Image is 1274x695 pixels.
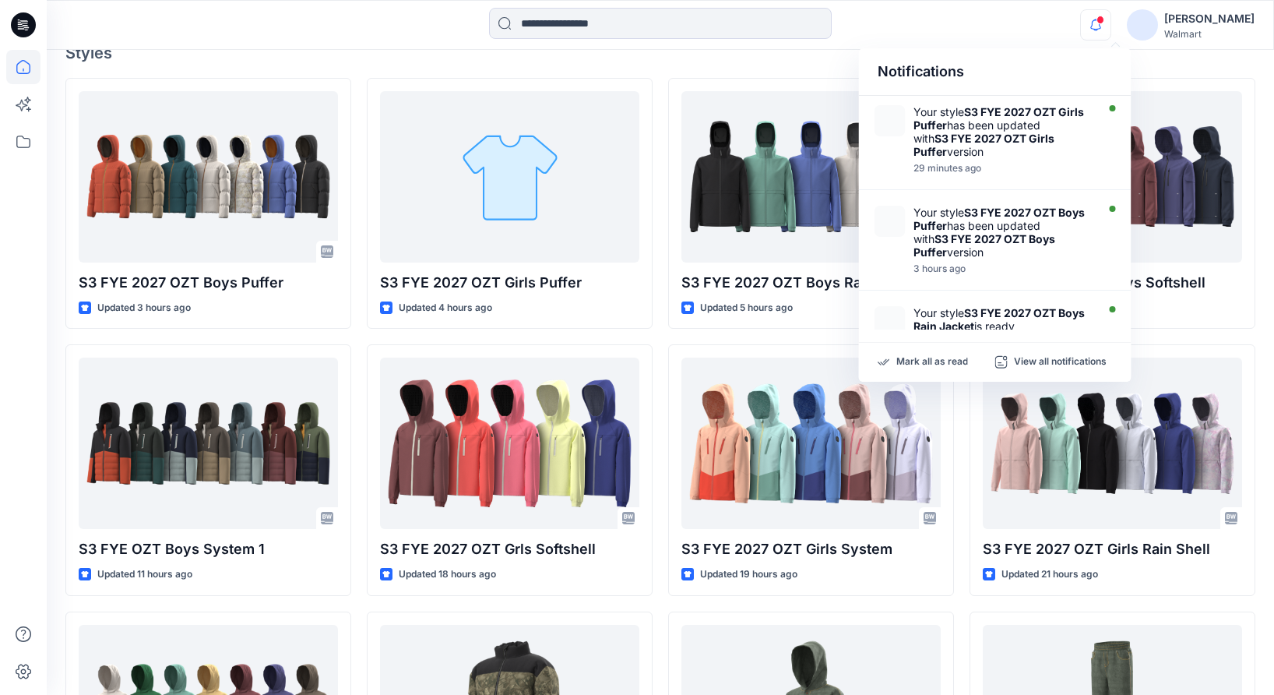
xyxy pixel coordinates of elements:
a: S3 FYE 2027 OZT Boys Rain Jacket [681,91,941,263]
img: S3 FYE 2027 OZT Girls Puffer [875,105,906,136]
img: S3 FYE 2027 OZT Boys Rain Jacket [875,306,906,337]
p: S3 FYE 2027 OZT Boys Rain Jacket [681,272,941,294]
a: S3 FYE OZT Boys System 1 [79,358,338,529]
a: S3 FYE 2027 OZT Girls System [681,358,941,529]
div: Notifications [859,48,1131,96]
div: Your style has been updated with version [913,206,1093,259]
p: Updated 19 hours ago [700,566,797,583]
strong: S3 FYE 2027 OZT Girls Puffer [913,132,1054,158]
img: avatar [1127,9,1158,41]
p: S3 FYE OZT Boys System 1 [79,538,338,560]
a: S3 FYE 2027 OZT Boys Puffer [79,91,338,263]
p: Updated 18 hours ago [399,566,496,583]
p: Updated 3 hours ago [97,300,191,316]
div: [PERSON_NAME] [1164,9,1255,28]
div: Walmart [1164,28,1255,40]
div: Your style has been updated with version [913,105,1093,158]
div: Saturday, September 27, 2025 21:57 [913,163,1093,174]
p: S3 FYE 2027 OZT Girls Puffer [380,272,639,294]
a: S3 FYE 2027 OZT Grls Softshell [380,358,639,529]
div: Saturday, September 27, 2025 19:35 [913,263,1093,274]
a: S3 FYE 2027 OZT Girls Rain Shell [983,358,1242,529]
img: S3 FYE 2027 OZT Boys Puffer [875,206,906,237]
p: S3 FYE 2027 OZT Grls Softshell [380,538,639,560]
p: Mark all as read [896,355,968,369]
p: S3 FYE 2027 OZT Girls System [681,538,941,560]
div: Your style is ready [913,306,1093,333]
p: S3 FYE 2027 OZT Girls Rain Shell [983,538,1242,560]
p: Updated 5 hours ago [700,300,793,316]
h4: Styles [65,44,1255,62]
p: S3 FYE 2027 OZT Boys Puffer [79,272,338,294]
strong: S3 FYE 2027 OZT Boys Rain Jacket [913,306,1085,333]
a: S3 FYE 2027 OZT Girls Puffer [380,91,639,263]
p: View all notifications [1014,355,1107,369]
p: Updated 11 hours ago [97,566,192,583]
strong: S3 FYE 2027 OZT Girls Puffer [913,105,1084,132]
p: Updated 4 hours ago [399,300,492,316]
p: Updated 21 hours ago [1001,566,1098,583]
strong: S3 FYE 2027 OZT Boys Puffer [913,206,1085,232]
strong: S3 FYE 2027 OZT Boys Puffer [913,232,1055,259]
